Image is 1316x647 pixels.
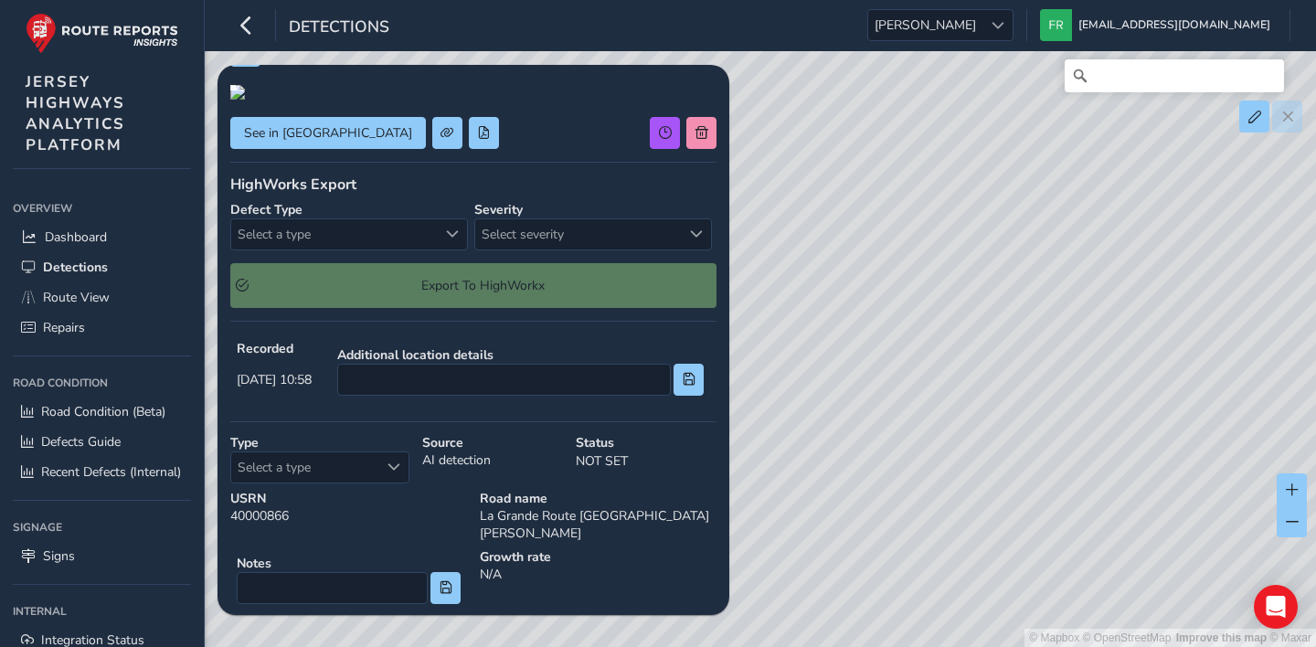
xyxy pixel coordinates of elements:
span: Select a type [231,219,437,249]
img: rr logo [26,13,178,54]
strong: Status [576,434,716,451]
span: Route View [43,289,110,306]
a: Detections [13,252,191,282]
span: Select a type [231,452,378,483]
button: See in Route View [230,117,426,149]
strong: USRN [230,490,467,507]
span: Recent Defects (Internal) [41,463,181,481]
span: Road Condition (Beta) [41,403,165,420]
div: Road Condition [13,369,191,397]
span: Select severity [475,219,681,249]
div: HighWorks Export [230,175,716,195]
span: [PERSON_NAME] [868,10,982,40]
strong: Defect Type [230,201,302,218]
div: Internal [13,598,191,625]
span: Detections [289,16,389,41]
a: Route View [13,282,191,313]
div: Open Intercom Messenger [1254,585,1298,629]
div: Select a type [378,452,409,483]
input: Search [1065,59,1284,92]
button: [EMAIL_ADDRESS][DOMAIN_NAME] [1040,9,1277,41]
strong: Road name [480,490,716,507]
p: NOT SET [576,451,716,471]
span: Repairs [43,319,85,336]
strong: Additional location details [337,346,704,364]
a: Repairs [13,313,191,343]
div: 40000866 [224,483,473,548]
div: Select severity [681,219,711,249]
div: Select a type [437,219,467,249]
a: Dashboard [13,222,191,252]
strong: Severity [474,201,523,218]
span: [DATE] 10:58 [237,371,312,388]
span: Signs [43,547,75,565]
div: N/A [473,542,723,617]
span: JERSEY HIGHWAYS ANALYTICS PLATFORM [26,71,125,155]
div: AI detection [416,428,569,490]
strong: Type [230,434,409,451]
img: diamond-layout [1040,9,1072,41]
a: Road Condition (Beta) [13,397,191,427]
strong: Notes [237,555,461,572]
span: [EMAIL_ADDRESS][DOMAIN_NAME] [1078,9,1270,41]
div: La Grande Route [GEOGRAPHIC_DATA][PERSON_NAME] [473,483,723,548]
div: Overview [13,195,191,222]
strong: Recorded [237,340,312,357]
div: Signage [13,514,191,541]
span: See in [GEOGRAPHIC_DATA] [244,124,412,142]
a: Signs [13,541,191,571]
span: Defects Guide [41,433,121,451]
a: Recent Defects (Internal) [13,457,191,487]
strong: Growth rate [480,548,716,566]
span: Dashboard [45,228,107,246]
strong: Source [422,434,563,451]
a: Defects Guide [13,427,191,457]
span: Detections [43,259,108,276]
